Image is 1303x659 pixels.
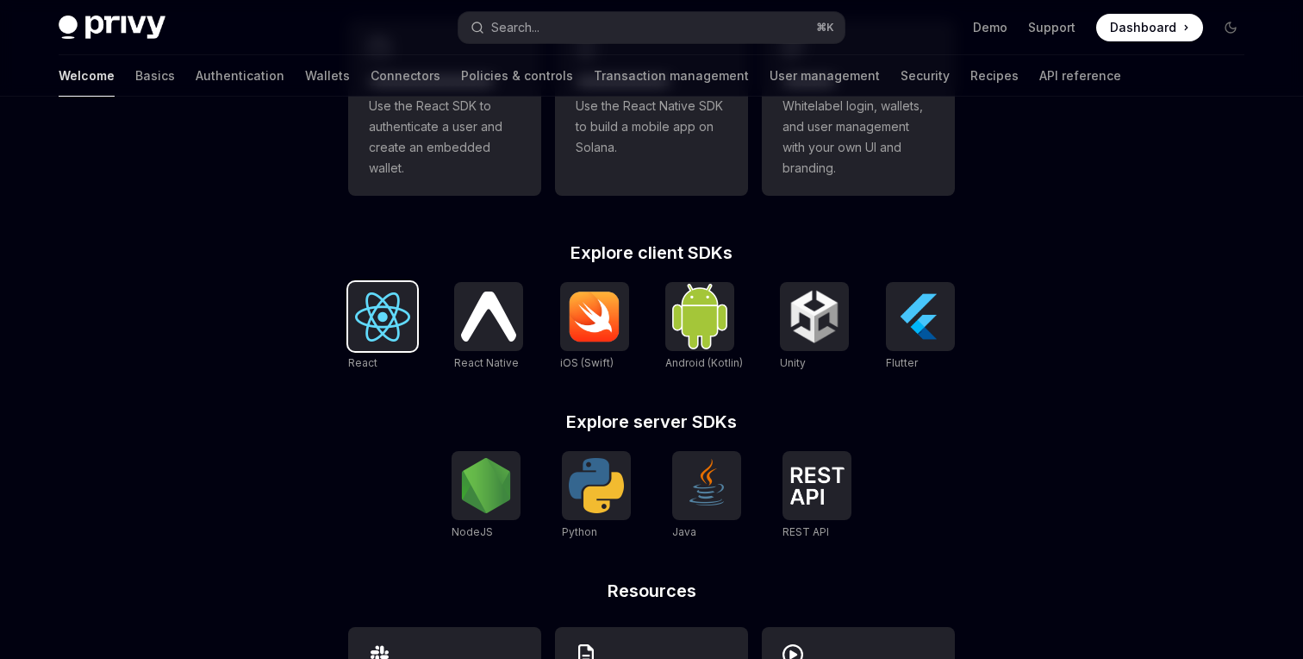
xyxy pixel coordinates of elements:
img: React [355,292,410,342]
a: UnityUnity [780,282,849,372]
span: iOS (Swift) [560,356,614,369]
a: React NativeReact Native [454,282,523,372]
span: React [348,356,377,369]
a: Wallets [305,55,350,97]
span: REST API [782,525,829,538]
a: Policies & controls [461,55,573,97]
span: Java [672,525,696,538]
span: Use the React SDK to authenticate a user and create an embedded wallet. [369,96,521,179]
a: **** *****Whitelabel login, wallets, and user management with your own UI and branding. [762,20,955,196]
a: Support [1028,19,1075,36]
a: Recipes [970,55,1019,97]
a: Demo [973,19,1007,36]
img: React Native [461,292,516,341]
span: NodeJS [452,525,493,538]
img: Unity [787,289,842,344]
a: Transaction management [594,55,749,97]
h2: Explore client SDKs [348,244,955,261]
h2: Resources [348,582,955,599]
span: Dashboard [1110,19,1176,36]
span: Python [562,525,597,538]
span: Android (Kotlin) [665,356,743,369]
span: Flutter [886,356,918,369]
a: Connectors [371,55,440,97]
span: ⌘ K [816,21,834,35]
a: PythonPython [562,451,631,541]
span: Use the React Native SDK to build a mobile app on Solana. [576,96,727,158]
img: NodeJS [458,458,514,513]
a: NodeJSNodeJS [452,451,521,541]
a: Welcome [59,55,115,97]
img: Java [679,458,734,513]
a: ReactReact [348,282,417,372]
a: JavaJava [672,451,741,541]
a: iOS (Swift)iOS (Swift) [560,282,629,372]
span: Whitelabel login, wallets, and user management with your own UI and branding. [782,96,934,179]
div: Search... [491,17,539,38]
a: **** **** **** ***Use the React Native SDK to build a mobile app on Solana. [555,20,748,196]
span: React Native [454,356,519,369]
a: REST APIREST API [782,451,851,541]
img: Flutter [893,289,948,344]
img: Android (Kotlin) [672,284,727,348]
a: Security [901,55,950,97]
a: Android (Kotlin)Android (Kotlin) [665,282,743,372]
a: API reference [1039,55,1121,97]
a: Authentication [196,55,284,97]
button: Toggle dark mode [1217,14,1244,41]
span: Unity [780,356,806,369]
img: Python [569,458,624,513]
a: Basics [135,55,175,97]
a: User management [770,55,880,97]
button: Search...⌘K [458,12,845,43]
a: Dashboard [1096,14,1203,41]
h2: Explore server SDKs [348,413,955,430]
img: dark logo [59,16,165,40]
img: REST API [789,467,845,505]
img: iOS (Swift) [567,291,622,342]
a: FlutterFlutter [886,282,955,372]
